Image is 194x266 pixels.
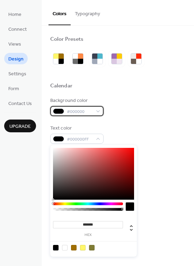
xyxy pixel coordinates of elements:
label: hex [53,233,123,237]
div: Calendar [50,83,72,90]
div: Text color [50,125,102,132]
a: Design [4,53,28,64]
span: Contact Us [8,100,32,107]
a: Form [4,83,23,94]
div: rgb(0, 0, 0) [53,245,59,250]
div: rgb(128, 124, 53) [89,245,95,250]
div: Color Presets [50,36,83,43]
div: rgb(255, 255, 255) [62,245,68,250]
button: Upgrade [4,120,36,132]
span: #000000FF [67,136,92,143]
span: Upgrade [9,123,31,130]
a: Connect [4,23,31,35]
a: Home [4,8,26,20]
span: Home [8,11,21,18]
span: Views [8,41,21,48]
span: #000000 [67,108,92,115]
div: Background color [50,97,102,104]
a: Views [4,38,25,49]
span: Design [8,56,24,63]
div: rgb(160, 110, 0) [71,245,77,250]
div: rgb(255, 247, 106) [80,245,86,250]
span: Settings [8,70,26,78]
a: Settings [4,68,30,79]
a: Contact Us [4,97,36,109]
span: Form [8,85,19,93]
span: Connect [8,26,27,33]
